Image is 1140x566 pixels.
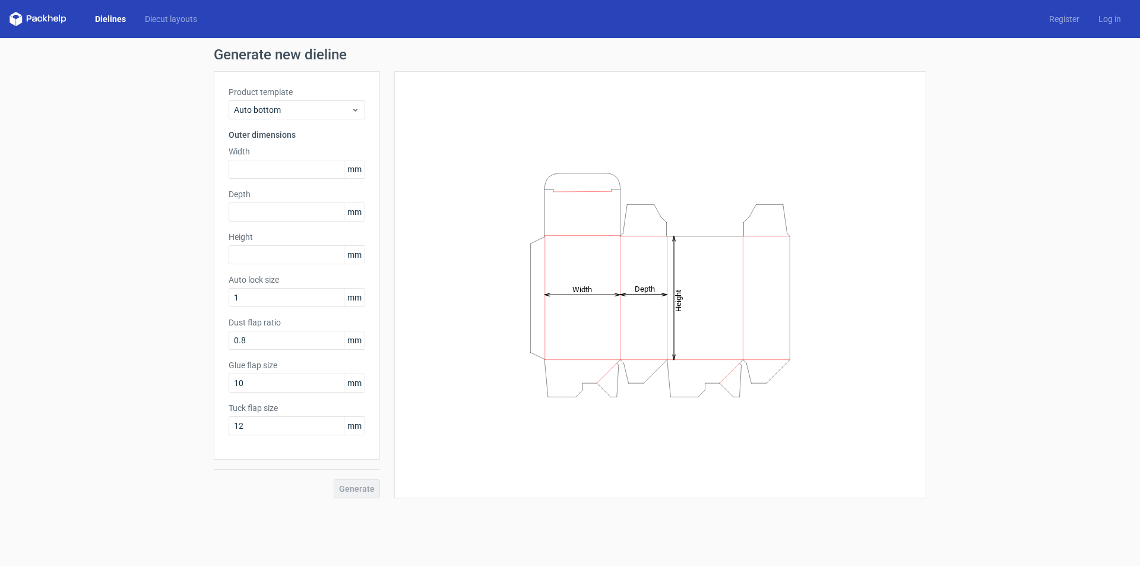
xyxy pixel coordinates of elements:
span: mm [344,417,365,435]
h3: Outer dimensions [229,129,365,141]
a: Diecut layouts [135,13,207,25]
a: Register [1040,13,1089,25]
span: mm [344,289,365,306]
label: Height [229,231,365,243]
span: mm [344,374,365,392]
tspan: Height [674,289,683,311]
span: mm [344,331,365,349]
span: Auto bottom [234,104,351,116]
span: mm [344,246,365,264]
tspan: Width [572,284,592,293]
span: mm [344,160,365,178]
label: Product template [229,86,365,98]
h1: Generate new dieline [214,48,926,62]
span: mm [344,203,365,221]
label: Depth [229,188,365,200]
label: Dust flap ratio [229,317,365,328]
label: Width [229,146,365,157]
label: Auto lock size [229,274,365,286]
label: Glue flap size [229,359,365,371]
a: Dielines [85,13,135,25]
a: Log in [1089,13,1130,25]
tspan: Depth [635,284,655,293]
label: Tuck flap size [229,402,365,414]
